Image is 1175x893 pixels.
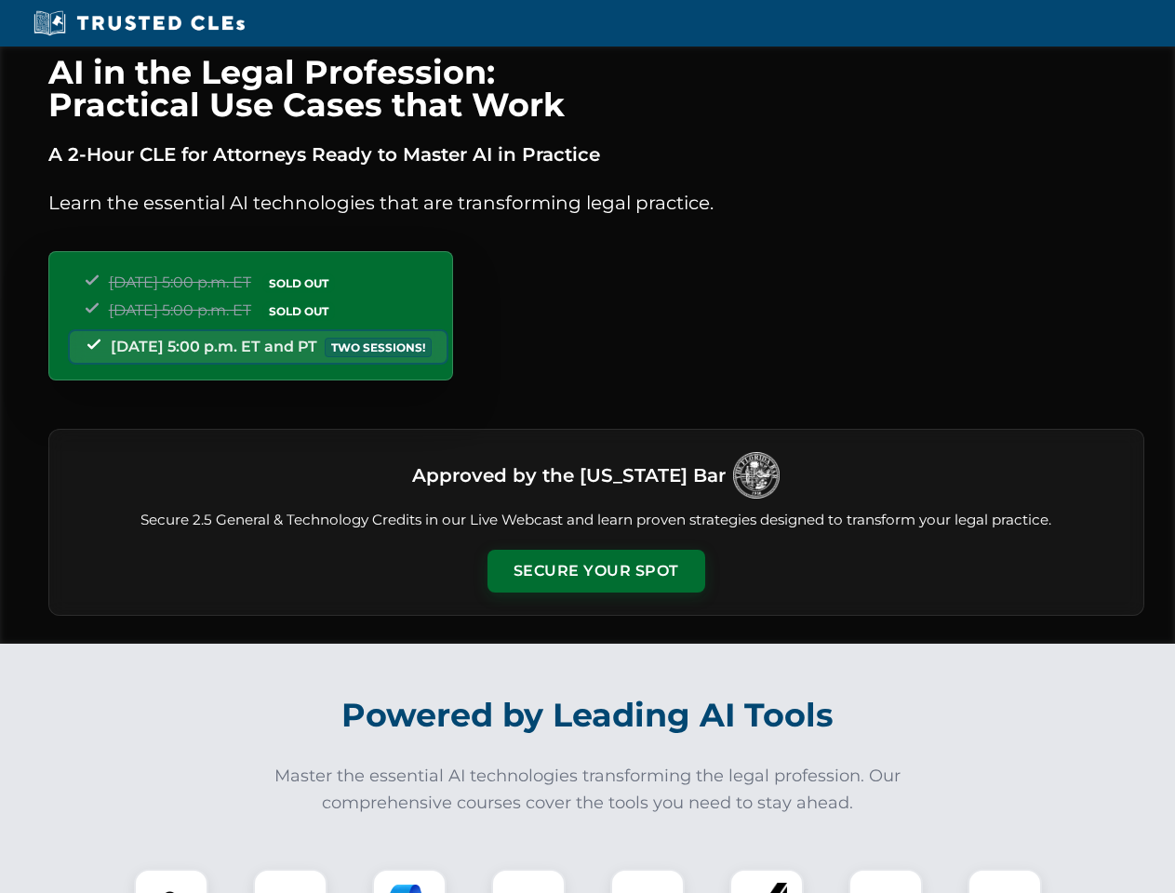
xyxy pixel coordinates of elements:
h3: Approved by the [US_STATE] Bar [412,459,726,492]
p: A 2-Hour CLE for Attorneys Ready to Master AI in Practice [48,140,1144,169]
p: Master the essential AI technologies transforming the legal profession. Our comprehensive courses... [262,763,914,817]
p: Secure 2.5 General & Technology Credits in our Live Webcast and learn proven strategies designed ... [72,510,1121,531]
span: [DATE] 5:00 p.m. ET [109,273,251,291]
h1: AI in the Legal Profession: Practical Use Cases that Work [48,56,1144,121]
img: Trusted CLEs [28,9,250,37]
h2: Powered by Leading AI Tools [73,683,1103,748]
button: Secure Your Spot [487,550,705,593]
span: [DATE] 5:00 p.m. ET [109,301,251,319]
span: SOLD OUT [262,273,335,293]
span: SOLD OUT [262,301,335,321]
img: Logo [733,452,780,499]
p: Learn the essential AI technologies that are transforming legal practice. [48,188,1144,218]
